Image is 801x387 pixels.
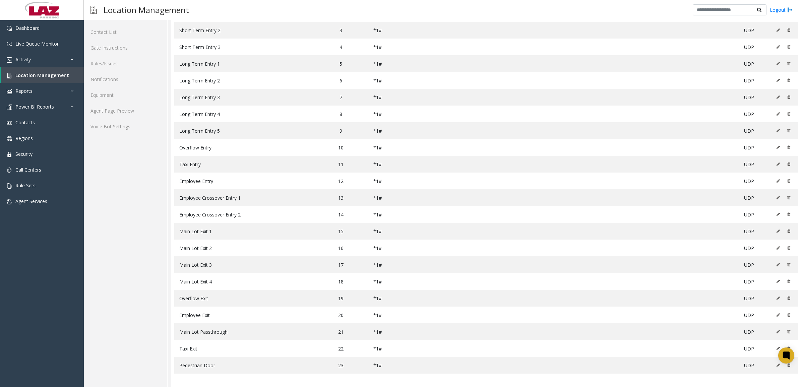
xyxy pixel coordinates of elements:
[84,103,167,119] a: Agent Page Preview
[179,178,213,184] span: Employee Entry
[729,89,769,106] td: UDP
[15,151,33,157] span: Security
[179,44,221,50] span: Short Term Entry 3
[7,26,12,31] img: 'icon'
[179,77,220,84] span: Long Term Entry 2
[15,167,41,173] span: Call Centers
[770,6,793,13] a: Logout
[7,199,12,204] img: 'icon'
[179,345,197,352] span: Taxi Exit
[179,144,211,151] span: Overflow Entry
[322,139,359,156] td: 10
[90,2,97,18] img: pageIcon
[7,183,12,189] img: 'icon'
[729,340,769,357] td: UDP
[15,41,59,47] span: Live Queue Monitor
[729,156,769,173] td: UDP
[84,40,167,56] a: Gate Instructions
[179,128,220,134] span: Long Term Entry 5
[787,6,793,13] img: logout
[7,152,12,157] img: 'icon'
[729,273,769,290] td: UDP
[15,135,33,141] span: Regions
[7,120,12,126] img: 'icon'
[84,56,167,71] a: Rules/Issues
[179,262,212,268] span: Main Lot Exit 3
[322,189,359,206] td: 13
[15,119,35,126] span: Contacts
[15,72,69,78] span: Location Management
[7,105,12,110] img: 'icon'
[84,119,167,134] a: Voice Bot Settings
[322,273,359,290] td: 18
[179,61,220,67] span: Long Term Entry 1
[729,189,769,206] td: UDP
[729,122,769,139] td: UDP
[322,39,359,55] td: 4
[322,206,359,223] td: 14
[84,24,167,40] a: Contact List
[729,240,769,256] td: UDP
[729,22,769,39] td: UDP
[322,223,359,240] td: 15
[179,228,212,235] span: Main Lot Exit 1
[322,307,359,323] td: 20
[7,57,12,63] img: 'icon'
[322,89,359,106] td: 7
[179,27,221,34] span: Short Term Entry 2
[7,136,12,141] img: 'icon'
[729,256,769,273] td: UDP
[322,55,359,72] td: 5
[179,94,220,101] span: Long Term Entry 3
[729,307,769,323] td: UDP
[322,122,359,139] td: 9
[729,39,769,55] td: UDP
[322,240,359,256] td: 16
[1,67,84,83] a: Location Management
[179,362,215,369] span: Pedestrian Door
[322,22,359,39] td: 3
[179,295,208,302] span: Overflow Exit
[15,56,31,63] span: Activity
[729,290,769,307] td: UDP
[729,139,769,156] td: UDP
[84,71,167,87] a: Notifications
[15,198,47,204] span: Agent Services
[322,72,359,89] td: 6
[179,195,241,201] span: Employee Crossover Entry 1
[322,173,359,189] td: 12
[15,104,54,110] span: Power BI Reports
[322,106,359,122] td: 8
[7,168,12,173] img: 'icon'
[179,329,228,335] span: Main Lot Passthrough
[322,156,359,173] td: 11
[729,223,769,240] td: UDP
[729,206,769,223] td: UDP
[729,55,769,72] td: UDP
[7,89,12,94] img: 'icon'
[179,111,220,117] span: Long Term Entry 4
[322,323,359,340] td: 21
[7,73,12,78] img: 'icon'
[729,72,769,89] td: UDP
[7,42,12,47] img: 'icon'
[322,357,359,374] td: 23
[179,211,241,218] span: Employee Crossover Entry 2
[15,88,33,94] span: Reports
[100,2,192,18] h3: Location Management
[179,312,210,318] span: Employee Exit
[322,290,359,307] td: 19
[15,25,40,31] span: Dashboard
[15,182,36,189] span: Rule Sets
[729,357,769,374] td: UDP
[729,106,769,122] td: UDP
[179,278,212,285] span: Main Lot Exit 4
[322,340,359,357] td: 22
[322,256,359,273] td: 17
[84,87,167,103] a: Equipment
[729,323,769,340] td: UDP
[729,173,769,189] td: UDP
[179,245,212,251] span: Main Lot Exit 2
[179,161,201,168] span: Taxi Entry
